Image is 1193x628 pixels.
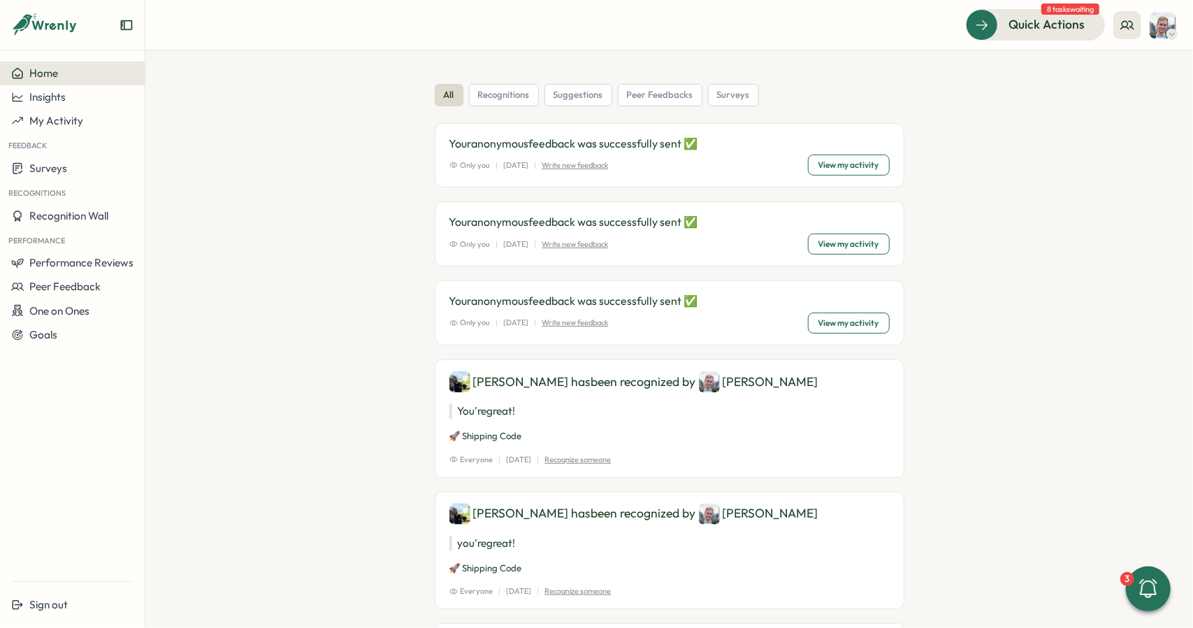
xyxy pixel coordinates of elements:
[537,585,540,597] p: |
[449,562,890,575] p: 🚀 Shipping Code
[496,238,498,250] p: |
[1120,572,1134,586] div: 3
[818,234,879,254] span: View my activity
[449,430,890,443] p: 🚀 Shipping Code
[504,159,529,171] p: [DATE]
[29,162,67,175] span: Surveys
[496,317,498,329] p: |
[545,585,612,597] p: Recognize someone
[545,454,612,466] p: Recognize someone
[537,454,540,466] p: |
[29,328,57,341] span: Goals
[29,114,83,127] span: My Activity
[504,238,529,250] p: [DATE]
[496,159,498,171] p: |
[444,89,454,101] span: all
[699,504,720,524] img: Matt Brooks
[808,234,890,255] button: View my activity
[449,135,890,152] p: Your anonymous feedback was successfully sent ✅
[699,504,818,524] div: [PERSON_NAME]
[449,317,491,329] span: Only you
[1041,3,1099,15] span: 8 tasks waiting
[818,155,879,175] span: View my activity
[449,213,890,231] p: Your anonymous feedback was successfully sent ✅
[1150,12,1176,38] img: Matt Brooks
[449,536,890,551] p: you're great!
[504,317,529,329] p: [DATE]
[449,504,890,524] div: [PERSON_NAME] has been recognized by
[507,585,532,597] p: [DATE]
[29,304,89,317] span: One on Ones
[29,280,101,293] span: Peer Feedback
[449,371,470,392] img: Ali Khan
[627,89,693,101] span: peer feedbacks
[449,585,493,597] span: Everyone
[542,159,609,171] p: Write new feedback
[808,155,890,176] button: View my activity
[120,18,133,32] button: Expand sidebar
[29,256,133,269] span: Performance Reviews
[29,598,68,611] span: Sign out
[478,89,530,101] span: recognitions
[542,317,609,329] p: Write new feedback
[1126,566,1171,611] button: 3
[507,454,532,466] p: [DATE]
[554,89,603,101] span: suggestions
[542,238,609,250] p: Write new feedback
[449,159,491,171] span: Only you
[449,292,890,310] p: Your anonymous feedback was successfully sent ✅
[699,371,720,392] img: Matt Brooks
[966,9,1105,40] button: Quick Actions
[449,454,493,466] span: Everyone
[449,371,890,392] div: [PERSON_NAME] has been recognized by
[499,454,501,466] p: |
[1008,15,1085,34] span: Quick Actions
[449,504,470,524] img: Ali Khan
[808,313,890,334] button: View my activity
[499,585,501,597] p: |
[699,371,818,392] div: [PERSON_NAME]
[29,209,108,222] span: Recognition Wall
[449,238,491,250] span: Only you
[535,159,537,171] p: |
[535,317,537,329] p: |
[29,90,66,104] span: Insights
[449,404,890,419] p: You're great!
[717,89,750,101] span: surveys
[535,238,537,250] p: |
[29,66,58,80] span: Home
[818,313,879,333] span: View my activity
